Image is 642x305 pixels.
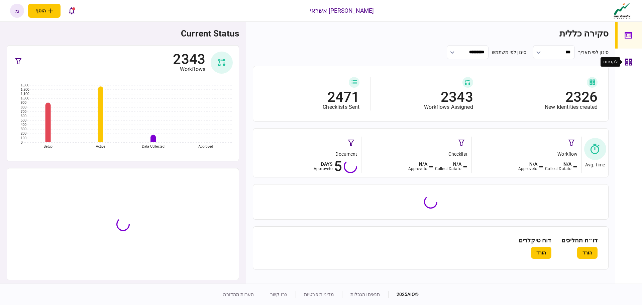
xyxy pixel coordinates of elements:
div: to [545,166,571,171]
text: 1,200 [21,88,29,91]
div: Workflows [173,66,205,73]
div: © 2025 AIO [388,291,419,298]
div: סינון לפי משתמש [492,49,526,56]
div: n/a [518,162,537,166]
div: - [463,160,467,173]
div: to [408,166,427,171]
button: פתח תפריט להוספת לקוח [28,4,61,18]
button: פתח רשימת התראות [65,4,79,18]
a: מדיניות פרטיות [304,292,334,297]
div: New Identities created [491,104,598,110]
h3: דוח טיקלרים [519,237,551,243]
div: לקוחות [603,59,618,65]
div: 5 [334,160,342,173]
a: צרו קשר [270,292,288,297]
text: 300 [21,127,26,131]
text: Setup [43,145,52,148]
h1: סקירה כללית [253,28,609,39]
div: n/a [408,162,427,166]
div: workflow [475,151,577,158]
div: סינון לפי תאריך [578,49,609,56]
text: 200 [21,132,26,135]
button: מ [10,4,24,18]
div: checklist [365,151,467,158]
div: - [573,160,577,173]
text: 1,300 [21,83,29,87]
span: approve [518,166,534,171]
text: 0 [21,141,23,144]
div: n/a [435,162,461,166]
button: הורד [577,247,598,259]
text: 800 [21,105,26,109]
div: 2343 [173,53,205,66]
div: document [255,151,357,158]
a: הערות מהדורה [223,292,254,297]
div: Workflows Assigned [377,104,473,110]
div: to [435,166,461,171]
span: collect data [435,166,458,171]
text: 400 [21,123,26,127]
h3: דו״ח תהליכים [561,237,598,243]
div: to [518,166,537,171]
span: collect data [545,166,568,171]
span: approve [314,166,329,171]
div: Avg. time [585,162,605,168]
text: 700 [21,110,26,113]
text: 900 [21,101,26,104]
text: Data Collected [142,145,164,148]
div: - [539,160,543,173]
text: 100 [21,136,26,140]
h1: current status [7,28,239,39]
img: client company logo [612,2,632,19]
span: approve [408,166,424,171]
div: 2471 [264,90,359,104]
div: - [429,160,433,173]
div: to [314,166,333,171]
text: Active [96,145,105,148]
text: 1,100 [21,92,29,96]
div: n/a [545,162,571,166]
div: days [314,162,333,166]
div: Checklists Sent [264,104,359,110]
button: הורד [531,247,551,259]
div: [PERSON_NAME] אשראי [310,6,374,15]
text: 600 [21,114,26,118]
text: Approved [198,145,213,148]
div: 2326 [491,90,598,104]
text: 1,000 [21,96,29,100]
text: 500 [21,119,26,122]
a: תנאים והגבלות [350,292,380,297]
div: 2343 [377,90,473,104]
